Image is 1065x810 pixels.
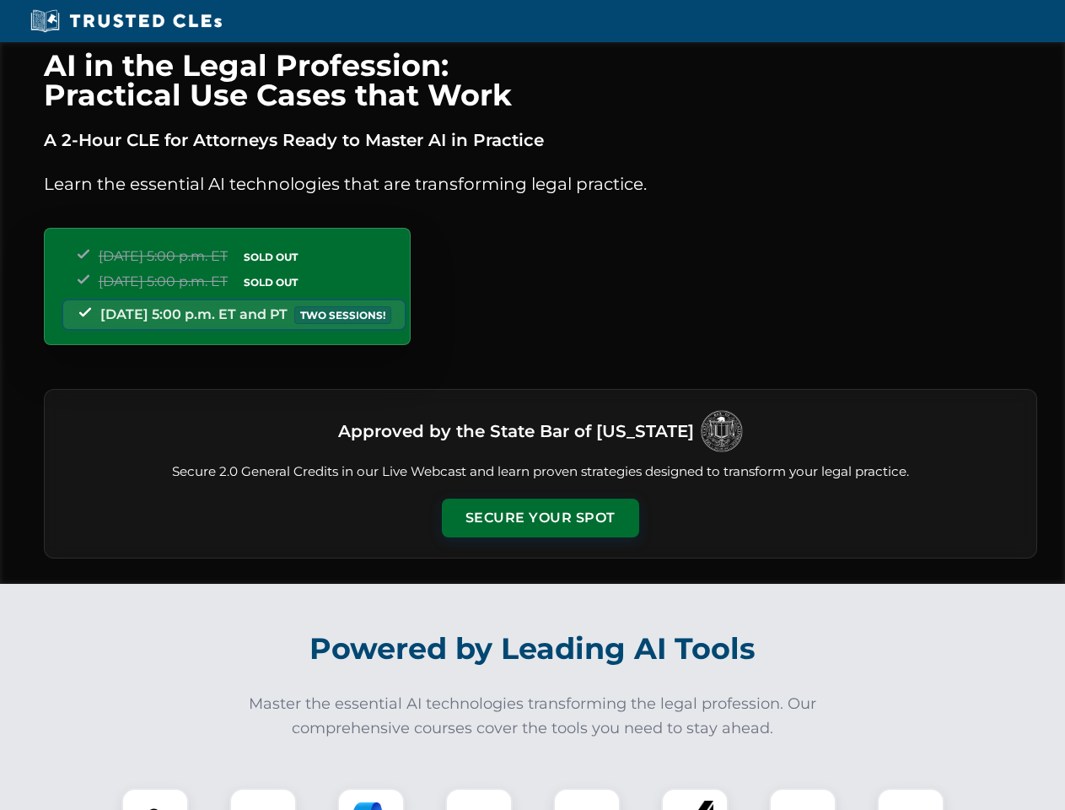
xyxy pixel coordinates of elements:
p: Secure 2.0 General Credits in our Live Webcast and learn proven strategies designed to transform ... [65,462,1016,482]
img: Logo [701,410,743,452]
img: Trusted CLEs [25,8,227,34]
span: [DATE] 5:00 p.m. ET [99,248,228,264]
p: Learn the essential AI technologies that are transforming legal practice. [44,170,1037,197]
h1: AI in the Legal Profession: Practical Use Cases that Work [44,51,1037,110]
button: Secure Your Spot [442,499,639,537]
span: [DATE] 5:00 p.m. ET [99,273,228,289]
h3: Approved by the State Bar of [US_STATE] [338,416,694,446]
p: Master the essential AI technologies transforming the legal profession. Our comprehensive courses... [238,692,828,741]
span: SOLD OUT [238,248,304,266]
h2: Powered by Leading AI Tools [66,619,1000,678]
span: SOLD OUT [238,273,304,291]
p: A 2-Hour CLE for Attorneys Ready to Master AI in Practice [44,127,1037,154]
